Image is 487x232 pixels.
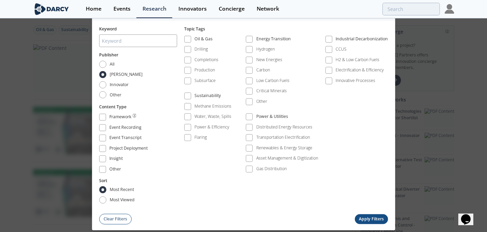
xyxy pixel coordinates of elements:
div: Energy Transition [256,36,291,44]
img: information.svg [133,114,136,118]
div: Water, Waste, Spills [194,113,231,120]
div: Insight [109,155,123,164]
div: Sustainability [194,93,221,101]
div: Other [256,98,267,105]
span: All [110,61,114,67]
div: Critical Minerals [256,88,287,94]
div: Industrial Decarbonization [336,36,388,44]
button: Publisher [99,52,118,58]
input: Keyword [99,35,177,47]
button: Sort [99,177,107,183]
div: Network [257,6,279,12]
button: Content Type [99,104,126,110]
img: logo-wide.svg [33,3,70,15]
div: Transportation Electrification [256,134,310,140]
span: most viewed [110,197,135,203]
button: Clear Filters [99,214,132,224]
div: Distributed Energy Resources [256,124,312,130]
div: CCUS [336,46,347,52]
input: [PERSON_NAME] [99,71,106,78]
div: Event Recording [109,124,141,132]
div: Framework [109,114,131,122]
div: Asset Management & Digitization [256,155,318,161]
iframe: chat widget [458,205,480,225]
div: Low Carbon Fuels [256,78,289,84]
div: Subsurface [194,78,216,84]
input: Advanced Search [382,3,440,15]
div: Event Transcript [109,135,141,143]
div: Production [194,67,215,73]
img: Profile [445,4,454,14]
div: Research [143,6,166,12]
input: All [99,60,106,68]
div: Power & Utilities [256,113,288,122]
div: New Energies [256,57,282,63]
div: Oil & Gas [194,36,213,44]
button: Apply Filters [355,214,388,224]
span: most recent [110,187,134,193]
div: Power & Efficiency [194,124,229,130]
span: Innovator [110,82,128,88]
div: Project Deployment [109,145,148,153]
span: [PERSON_NAME] [110,71,143,78]
div: Innovators [178,6,207,12]
div: Home [86,6,102,12]
div: Methane Emissions [194,103,231,109]
div: Hydrogen [256,46,275,52]
span: Sort [99,177,107,183]
span: Keyword [99,26,117,32]
div: Drilling [194,46,208,52]
div: Innovative Processes [336,78,375,84]
div: Events [113,6,131,12]
span: Topic Tags [184,26,205,32]
div: Flaring [194,134,207,140]
div: Other [109,166,121,174]
div: Renewables & Energy Storage [256,145,312,151]
input: most viewed [99,196,106,204]
div: Concierge [219,6,245,12]
input: most recent [99,186,106,193]
div: Gas Distribution [256,166,287,172]
input: Other [99,91,106,98]
span: Other [110,92,121,98]
div: Completions [194,57,218,63]
input: Innovator [99,81,106,88]
div: Electrification & Efficiency [336,67,384,73]
div: H2 & Low Carbon Fuels [336,57,379,63]
div: Carbon [256,67,270,73]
